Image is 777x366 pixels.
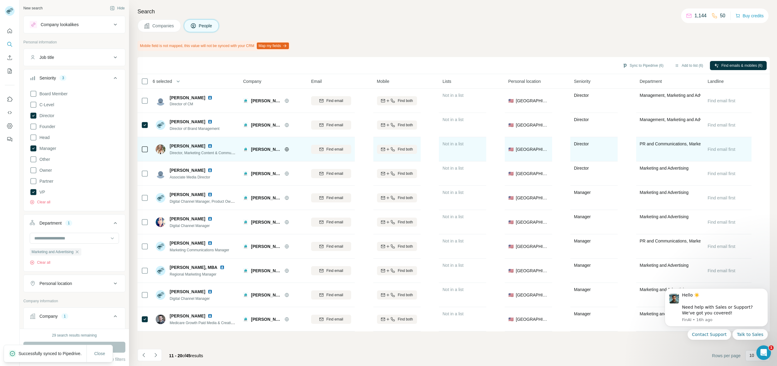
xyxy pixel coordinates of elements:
[640,141,765,146] span: PR and Communications, Marketing and Advertising, Management
[170,224,210,228] span: Digital Channel Manager
[640,311,689,316] span: Marketing and Advertising
[170,264,217,270] span: [PERSON_NAME], MBA
[311,290,351,300] button: Find email
[170,248,229,252] span: Marketing Communications Manager
[243,195,248,200] img: Logo of Molina Healthcare
[377,145,417,154] button: Find both
[243,123,248,127] img: Logo of Molina Healthcare
[243,244,248,249] img: Logo of Molina Healthcare
[311,120,351,130] button: Find email
[5,120,15,131] button: Dashboard
[199,23,213,29] span: People
[574,117,589,122] span: Director
[640,93,716,98] span: Management, Marketing and Advertising
[398,317,413,322] span: Find both
[208,119,212,124] img: LinkedIn logo
[170,167,205,173] span: [PERSON_NAME]
[574,287,591,292] span: Manager
[208,95,212,100] img: LinkedIn logo
[640,190,689,195] span: Marketing and Advertising
[574,239,591,243] span: Manager
[443,166,463,171] span: Not in a list
[251,268,281,274] span: [PERSON_NAME] Healthcare
[670,61,707,70] button: Add to list (6)
[251,195,281,201] span: [PERSON_NAME] Healthcare
[19,351,87,357] p: Successfully synced to Pipedrive.
[508,316,514,322] span: 🇺🇸
[398,292,413,298] span: Find both
[708,147,735,152] span: Find email first
[377,96,417,105] button: Find both
[5,25,15,36] button: Quick start
[156,314,165,324] img: Avatar
[243,220,248,225] img: Logo of Molina Healthcare
[377,315,417,324] button: Find both
[5,39,15,50] button: Search
[443,141,463,146] span: Not in a list
[170,191,205,198] span: [PERSON_NAME]
[574,93,589,98] span: Director
[243,293,248,297] img: Logo of Molina Healthcare
[443,78,451,84] span: Lists
[574,78,590,84] span: Seniority
[508,171,514,177] span: 🇺🇸
[516,292,548,298] span: [GEOGRAPHIC_DATA]
[137,41,290,51] div: Mobile field is not mapped, this value will not be synced with your CRM
[708,171,735,176] span: Find email first
[516,243,548,249] span: [GEOGRAPHIC_DATA]
[170,313,205,319] span: [PERSON_NAME]
[243,171,248,176] img: Logo of Molina Healthcare
[574,214,591,219] span: Manager
[52,333,97,338] div: 29 search results remaining
[5,107,15,118] button: Use Surfe API
[106,4,129,13] button: Hide
[208,144,212,148] img: LinkedIn logo
[251,292,281,298] span: [PERSON_NAME] Healthcare
[251,316,281,322] span: [PERSON_NAME] Healthcare
[656,281,777,363] iframe: Intercom notifications message
[39,75,56,81] div: Seniority
[735,12,764,20] button: Buy credits
[708,268,735,273] span: Find email first
[170,119,205,125] span: [PERSON_NAME]
[508,122,514,128] span: 🇺🇸
[23,5,42,11] div: New search
[24,309,125,326] button: Company1
[170,320,250,325] span: Medicare Growth Paid Media & Creative Manager
[640,214,689,219] span: Marketing and Advertising
[37,178,53,184] span: Partner
[24,216,125,233] button: Department1
[5,134,15,145] button: Feedback
[208,192,212,197] img: LinkedIn logo
[398,195,413,201] span: Find both
[94,351,105,357] span: Close
[640,117,716,122] span: Management, Marketing and Advertising
[59,75,66,81] div: 3
[443,190,463,195] span: Not in a list
[156,193,165,203] img: Avatar
[326,98,343,103] span: Find email
[326,268,343,273] span: Find email
[32,249,73,255] span: Marketing and Advertising
[39,280,72,286] div: Personal location
[37,124,55,130] span: Founder
[311,315,351,324] button: Find email
[508,78,541,84] span: Personal location
[23,298,125,304] p: Company information
[61,313,68,319] div: 1
[398,98,413,103] span: Find both
[311,193,351,202] button: Find email
[574,311,591,316] span: Manager
[377,78,389,84] span: Mobile
[153,78,172,84] span: 6 selected
[398,122,413,128] span: Find both
[182,353,186,358] span: of
[377,242,417,251] button: Find both
[508,243,514,249] span: 🇺🇸
[170,175,210,179] span: Associate Media Director
[574,166,589,171] span: Director
[574,263,591,268] span: Manager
